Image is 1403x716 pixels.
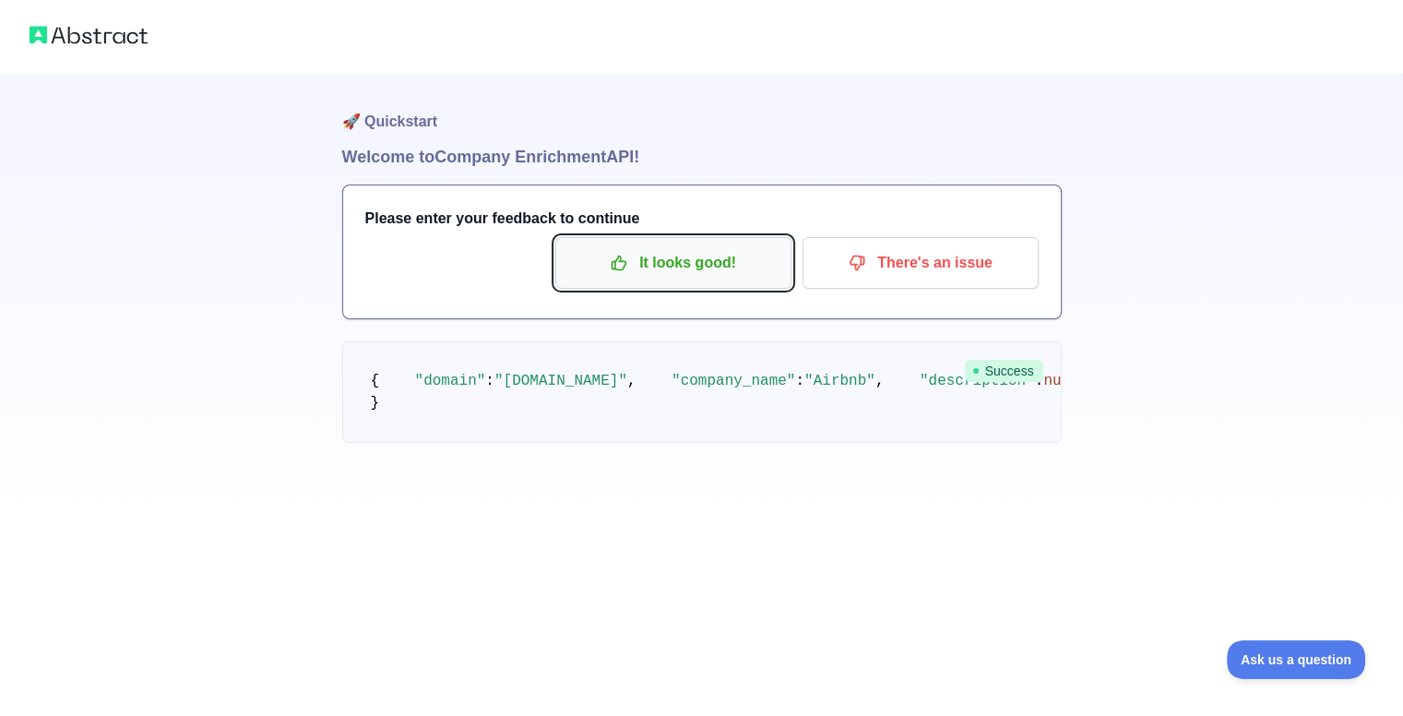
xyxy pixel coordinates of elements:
[804,373,875,389] span: "Airbnb"
[30,22,148,48] img: Abstract logo
[342,74,1062,144] h1: 🚀 Quickstart
[816,247,1025,279] p: There's an issue
[494,373,627,389] span: "[DOMAIN_NAME]"
[627,373,636,389] span: ,
[371,373,380,389] span: {
[365,208,1039,230] h3: Please enter your feedback to continue
[415,373,486,389] span: "domain"
[555,237,791,289] button: It looks good!
[1227,640,1366,679] iframe: Toggle Customer Support
[875,373,885,389] span: ,
[803,237,1039,289] button: There's an issue
[1043,373,1078,389] span: null
[672,373,795,389] span: "company_name"
[920,373,1035,389] span: "description"
[569,247,778,279] p: It looks good!
[485,373,494,389] span: :
[795,373,804,389] span: :
[342,144,1062,170] h1: Welcome to Company Enrichment API!
[965,360,1043,382] span: Success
